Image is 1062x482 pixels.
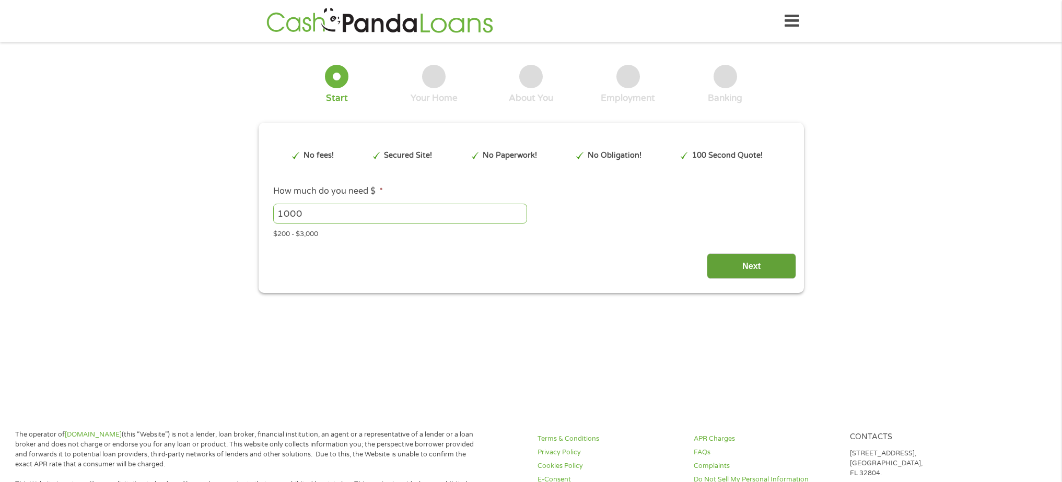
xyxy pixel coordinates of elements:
[850,432,994,442] h4: Contacts
[694,461,837,471] a: Complaints
[694,448,837,457] a: FAQs
[850,449,994,478] p: [STREET_ADDRESS], [GEOGRAPHIC_DATA], FL 32804.
[304,150,334,161] p: No fees!
[411,92,458,104] div: Your Home
[15,430,484,469] p: The operator of (this “Website”) is not a lender, loan broker, financial institution, an agent or...
[538,434,681,444] a: Terms & Conditions
[601,92,655,104] div: Employment
[538,461,681,471] a: Cookies Policy
[708,92,742,104] div: Banking
[326,92,348,104] div: Start
[263,6,496,36] img: GetLoanNow Logo
[707,253,796,279] input: Next
[273,186,383,197] label: How much do you need $
[65,430,122,439] a: [DOMAIN_NAME]
[692,150,763,161] p: 100 Second Quote!
[588,150,641,161] p: No Obligation!
[509,92,553,104] div: About You
[273,226,788,240] div: $200 - $3,000
[483,150,537,161] p: No Paperwork!
[384,150,432,161] p: Secured Site!
[694,434,837,444] a: APR Charges
[538,448,681,457] a: Privacy Policy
